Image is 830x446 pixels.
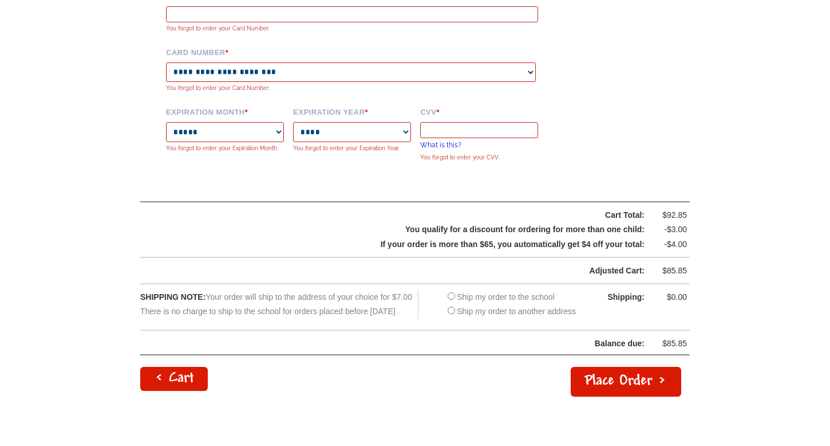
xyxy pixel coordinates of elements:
[445,290,576,319] div: Ship my order to the school Ship my order to another address
[166,46,555,57] label: Card Number
[169,237,645,252] div: If your order is more than $65, you automatically get $4 off your total:
[653,264,687,278] div: $85.85
[653,237,687,252] div: -$4.00
[587,290,645,304] div: Shipping:
[571,367,681,397] button: Place Order >
[140,290,418,319] div: Your order will ship to the address of your choice for $7.00 There is no charge to ship to the sc...
[293,145,400,151] span: You forgot to enter your Expiration Year .
[166,106,285,116] label: Expiration Month
[141,337,645,351] div: Balance due:
[169,264,645,278] div: Adjusted Cart:
[140,292,205,302] span: SHIPPING NOTE:
[140,367,208,391] a: < Cart
[653,290,687,304] div: $0.00
[169,222,645,237] div: You qualify for a discount for ordering for more than one child:
[166,85,270,91] span: You forgot to enter your Card Number .
[166,145,278,151] span: You forgot to enter your Expiration Month .
[653,222,687,237] div: -$3.00
[293,106,412,116] label: Expiration Year
[420,106,539,116] label: CVV
[653,208,687,222] div: $92.85
[653,337,687,351] div: $85.85
[420,154,499,161] span: You forgot to enter your CVV .
[420,141,461,149] a: What is this?
[169,208,645,222] div: Cart Total:
[166,25,270,32] span: You forgot to enter your Card Number .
